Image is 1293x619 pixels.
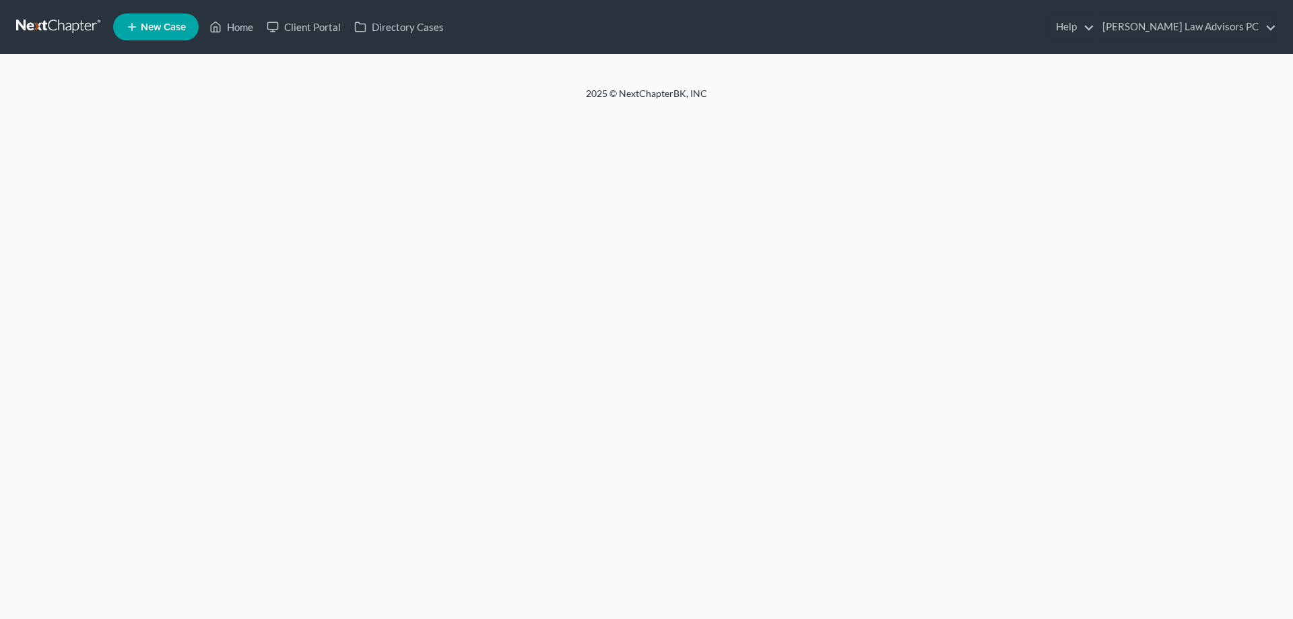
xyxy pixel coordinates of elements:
a: Client Portal [260,15,347,39]
new-legal-case-button: New Case [113,13,199,40]
a: Home [203,15,260,39]
div: 2025 © NextChapterBK, INC [263,87,1030,111]
a: [PERSON_NAME] Law Advisors PC [1096,15,1276,39]
a: Help [1049,15,1094,39]
a: Directory Cases [347,15,451,39]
